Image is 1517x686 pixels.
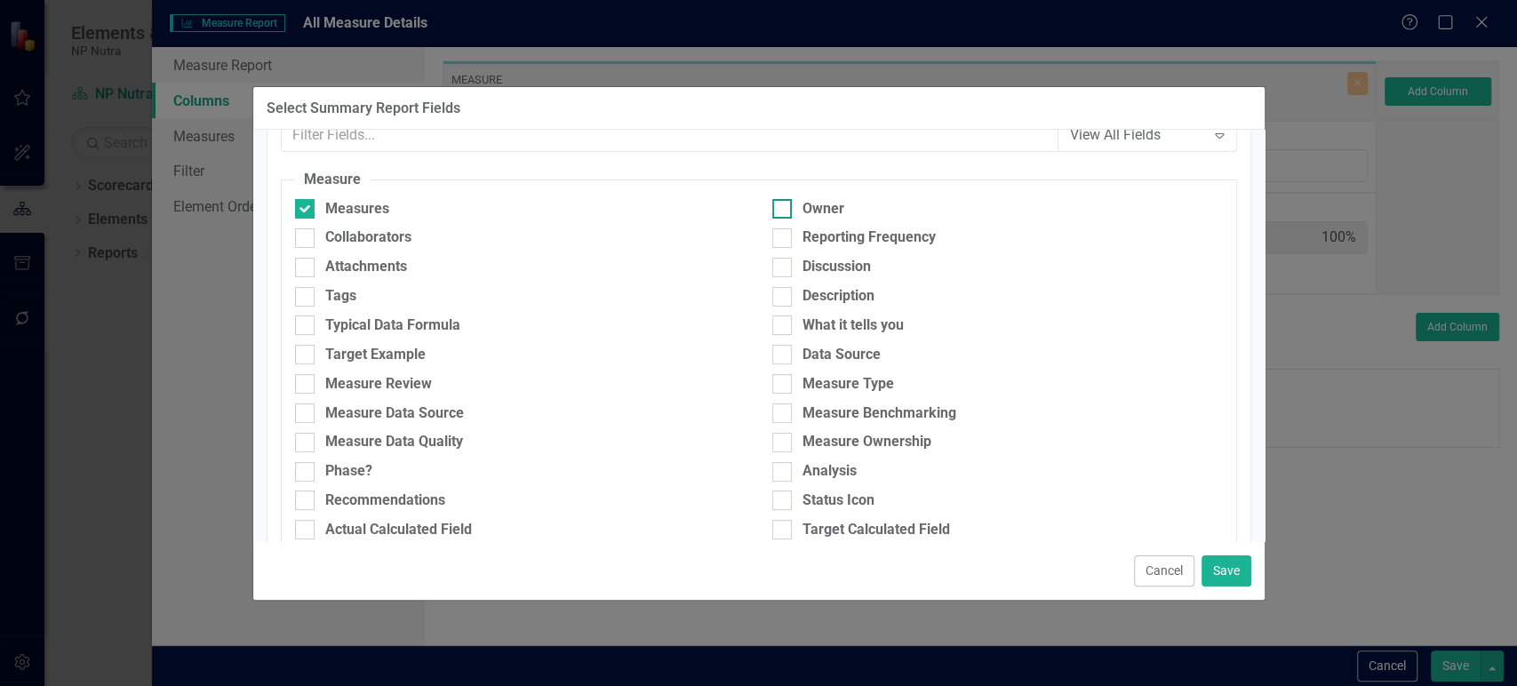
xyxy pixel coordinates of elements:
div: Measure Ownership [802,432,931,452]
div: Status Icon [802,491,874,511]
div: Typical Data Formula [325,315,460,336]
div: Measure Benchmarking [802,403,956,424]
div: Description [802,286,874,307]
div: Owner [802,199,844,219]
div: Target Example [325,345,426,365]
div: Attachments [325,257,407,277]
div: Data Source [802,345,881,365]
div: Measure Type [802,374,894,395]
button: Save [1202,555,1251,586]
div: Measures [325,199,389,219]
div: Analysis [802,461,857,482]
div: Measure Review [325,374,432,395]
div: Select Summary Report Fields [267,100,460,116]
div: Actual Calculated Field [325,520,472,540]
div: View All Fields [1070,125,1206,146]
button: Cancel [1134,555,1194,586]
div: Measure Data Quality [325,432,463,452]
div: Target Calculated Field [802,520,950,540]
div: Reporting Frequency [802,227,936,248]
div: What it tells you [802,315,904,336]
input: Filter Fields... [281,119,1058,152]
legend: Measure [295,170,370,190]
div: Phase? [325,461,372,482]
div: Collaborators [325,227,411,248]
div: Discussion [802,257,871,277]
div: Measure Data Source [325,403,464,424]
div: Recommendations [325,491,445,511]
div: Tags [325,286,356,307]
